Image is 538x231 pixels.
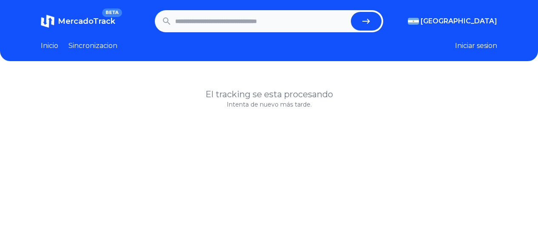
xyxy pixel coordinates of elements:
[455,41,497,51] button: Iniciar sesion
[408,16,497,26] button: [GEOGRAPHIC_DATA]
[102,8,122,17] span: BETA
[41,14,54,28] img: MercadoTrack
[68,41,117,51] a: Sincronizacion
[41,100,497,109] p: Intenta de nuevo más tarde.
[408,18,419,25] img: Argentina
[41,14,115,28] a: MercadoTrackBETA
[41,41,58,51] a: Inicio
[41,88,497,100] h1: El tracking se esta procesando
[421,16,497,26] span: [GEOGRAPHIC_DATA]
[58,17,115,26] span: MercadoTrack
